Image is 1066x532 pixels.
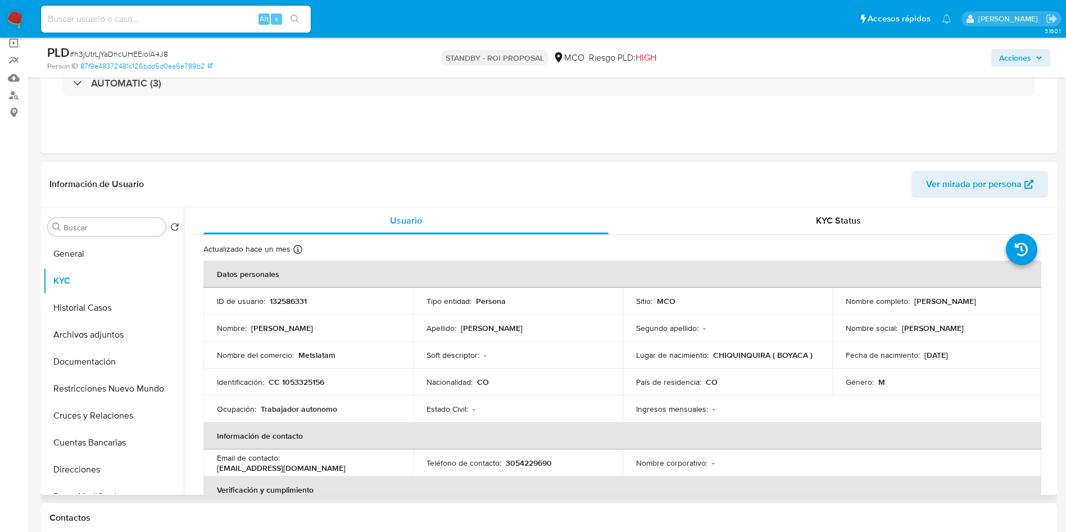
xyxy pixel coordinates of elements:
[846,296,910,306] p: Nombre completo :
[170,222,179,235] button: Volver al orden por defecto
[1046,13,1058,25] a: Salir
[283,11,306,27] button: search-icon
[43,267,184,294] button: KYC
[43,321,184,348] button: Archivos adjuntos
[657,296,675,306] p: MCO
[70,48,168,60] span: # h3jUtrLjYaDncUHEEiolA4J8
[846,323,897,333] p: Nombre social :
[914,296,976,306] p: [PERSON_NAME]
[251,323,313,333] p: [PERSON_NAME]
[636,377,701,387] p: País de residencia :
[43,294,184,321] button: Historial Casos
[80,61,212,71] a: 87f9e48372481c126bdd5d0ea6e789b2
[999,49,1031,67] span: Acciones
[91,77,161,89] h3: AUTOMATIC (3)
[636,323,698,333] p: Segundo apellido :
[484,350,486,360] p: -
[63,222,161,233] input: Buscar
[427,404,468,414] p: Estado Civil :
[203,261,1041,288] th: Datos personales
[217,453,280,463] p: Email de contacto :
[43,483,184,510] button: Datos Modificados
[712,458,714,468] p: -
[43,402,184,429] button: Cruces y Relaciones
[43,429,184,456] button: Cuentas Bancarias
[553,52,584,64] div: MCO
[902,323,964,333] p: [PERSON_NAME]
[275,13,278,24] span: s
[269,377,324,387] p: CC 1053325156
[49,179,144,190] h1: Información de Usuario
[41,12,311,26] input: Buscar usuario o caso...
[427,458,501,468] p: Teléfono de contacto :
[713,404,715,414] p: -
[846,350,920,360] p: Fecha de nacimiento :
[43,456,184,483] button: Direcciones
[63,70,1035,96] div: AUTOMATIC (3)
[217,323,247,333] p: Nombre :
[217,350,294,360] p: Nombre del comercio :
[427,350,479,360] p: Soft descriptor :
[816,214,861,227] span: KYC Status
[461,323,523,333] p: [PERSON_NAME]
[473,404,475,414] p: -
[846,377,874,387] p: Género :
[636,51,656,64] span: HIGH
[942,14,951,24] a: Notificaciones
[203,476,1041,503] th: Verificación y cumplimiento
[506,458,552,468] p: 3054229690
[926,171,1022,198] span: Ver mirada por persona
[270,296,307,306] p: 132586331
[636,458,707,468] p: Nombre corporativo :
[703,323,705,333] p: -
[260,13,269,24] span: Alt
[298,350,335,360] p: Metslatam
[427,377,473,387] p: Nacionalidad :
[217,296,265,306] p: ID de usuario :
[911,171,1048,198] button: Ver mirada por persona
[427,296,471,306] p: Tipo entidad :
[217,404,256,414] p: Ocupación :
[261,404,337,414] p: Trabajador autonomo
[217,463,346,473] p: [EMAIL_ADDRESS][DOMAIN_NAME]
[924,350,948,360] p: [DATE]
[441,50,548,66] p: STANDBY - ROI PROPOSAL
[636,350,709,360] p: Lugar de nacimiento :
[43,375,184,402] button: Restricciones Nuevo Mundo
[636,404,708,414] p: Ingresos mensuales :
[52,222,61,231] button: Buscar
[390,214,422,227] span: Usuario
[978,13,1042,24] p: damian.rodriguez@mercadolibre.com
[203,422,1041,449] th: Información de contacto
[706,377,718,387] p: CO
[1045,26,1060,35] span: 3.160.1
[713,350,813,360] p: CHIQUINQUIRA ( BOYACA )
[636,296,652,306] p: Sitio :
[217,377,264,387] p: Identificación :
[47,61,78,71] b: Person ID
[47,43,70,61] b: PLD
[49,512,1048,524] h1: Contactos
[476,296,506,306] p: Persona
[43,348,184,375] button: Documentación
[477,377,489,387] p: CO
[589,52,656,64] span: Riesgo PLD:
[43,240,184,267] button: General
[203,244,291,254] p: Actualizado hace un mes
[868,13,931,25] span: Accesos rápidos
[878,377,885,387] p: M
[991,49,1050,67] button: Acciones
[427,323,456,333] p: Apellido :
